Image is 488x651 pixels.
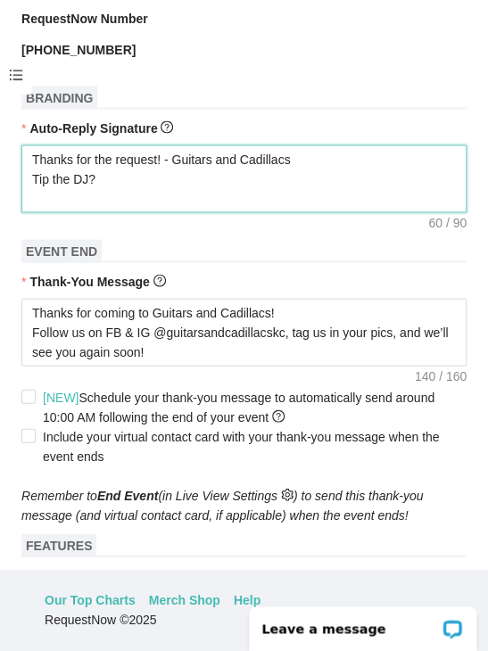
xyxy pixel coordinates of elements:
span: question-circle [272,409,285,422]
textarea: Thanks for the request! - Guitars and Cadillacs Tip the DJ? [21,144,467,212]
i: Remember to (in Live View Settings ) to send this thank-you message (and virtual contact card, if... [21,488,423,522]
textarea: Thanks for coming to Guitars and Cadillacs! Follow us on FB & IG @guitarsandcadillacskc, tag us i... [21,298,467,366]
b: [PHONE_NUMBER] [21,43,136,57]
span: FEATURES [21,533,96,556]
b: RequestNow Number [21,9,148,29]
b: Thank-You Message [29,274,149,288]
a: Merch Shop [149,590,220,610]
span: BRANDING [21,86,97,109]
a: Our Top Charts [45,590,136,610]
b: Auto-Reply Signature [29,120,157,135]
a: Help [234,590,261,610]
span: [NEW] [43,390,79,404]
span: EVENT END [21,239,102,262]
span: Schedule your thank-you message to automatically send around 10:00 AM following the end of your e... [43,390,434,424]
b: End Event [97,488,158,502]
span: question-circle [161,120,173,133]
div: Collect Tipsquestion-circle [9,565,455,609]
span: question-circle [153,274,166,286]
iframe: LiveChat chat widget [237,595,488,651]
span: Include your virtual contact card with your thank-you message when the event ends [43,429,439,463]
span: setting [281,488,294,500]
div: RequestNow © 2025 [45,610,439,630]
